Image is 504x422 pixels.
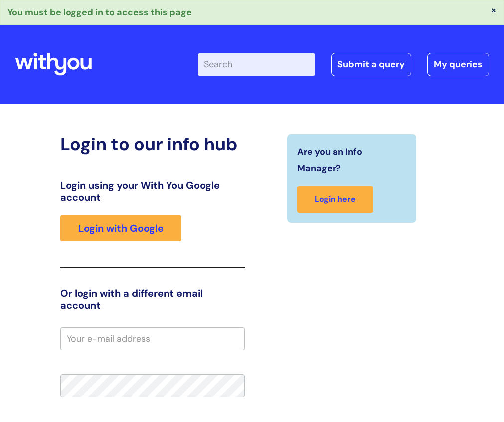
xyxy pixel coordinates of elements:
h3: Or login with a different email account [60,287,244,311]
span: Are you an Info Manager? [297,144,402,176]
a: Login with Google [60,215,181,241]
h2: Login to our info hub [60,134,244,155]
input: Search [198,53,315,75]
button: × [491,5,497,14]
a: Submit a query [331,53,411,76]
a: My queries [427,53,489,76]
a: Login here [297,186,373,213]
input: Your e-mail address [60,327,244,350]
h3: Login using your With You Google account [60,179,244,203]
